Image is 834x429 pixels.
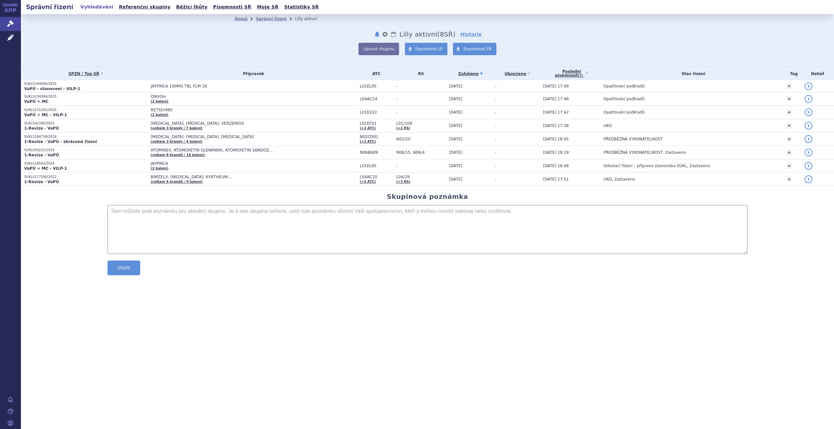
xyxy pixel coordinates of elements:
span: [DATE] [449,97,462,101]
a: (2 balení) [151,113,168,117]
a: (celkem 3 brandy / 7 balení) [151,126,202,130]
button: Uložit [108,261,140,275]
button: nastavení [382,30,388,38]
span: JAYPIRCA 100MG TBL FLM 28 [151,84,314,88]
span: - [396,110,446,115]
a: (+2 ATC) [360,140,376,143]
span: UKO, Zastaveno [604,177,635,182]
a: detail [805,108,812,116]
a: detail [805,135,812,143]
span: [DATE] 17:49 [543,84,569,88]
a: + [786,136,792,142]
p: SUKLS344696/2025 [24,82,147,86]
a: (+3 RS) [396,180,410,183]
li: Lilly aktivní [295,14,326,24]
span: L01EX22 [360,110,393,115]
a: Ukončeno [495,69,540,78]
span: L01EL05 [360,164,393,168]
a: + [786,150,792,155]
a: + [786,96,792,102]
span: [DATE] 17:46 [543,97,569,101]
th: ATC [357,67,393,80]
a: Domů [235,17,247,21]
span: - [396,164,446,168]
span: - [495,84,496,88]
span: - [495,137,496,141]
span: [DATE] [449,84,462,88]
a: detail [805,162,812,170]
span: L01EL05 [360,84,393,88]
a: detail [805,149,812,156]
h2: Správní řízení [21,2,78,11]
strong: 1-Revize - VaPÚ [24,153,59,157]
a: detail [805,95,812,103]
a: Statistiky SŘ [282,3,321,11]
a: (celkem 8 brandů / 16 balení) [151,153,205,157]
a: + [786,163,792,169]
span: - [495,110,496,115]
a: Poslednípísemnost(?) [543,67,600,80]
p: SUKLS184738/2024 [24,135,147,139]
span: [DATE] [449,123,462,128]
a: + [786,83,792,89]
a: (2 balení) [151,167,168,170]
strong: VaPÚ + MC - VILP-1 [24,166,67,171]
a: (+2 ATC) [360,126,376,130]
h2: Skupinová poznámka [387,193,468,200]
span: [DATE] [449,110,462,115]
span: [DATE] 17:38 [543,123,569,128]
a: Historie [460,31,482,38]
a: Zahájeno [449,69,492,78]
a: Správní řízení [256,17,287,21]
strong: VaPÚ + MC [24,99,48,104]
span: N02/20 [396,137,446,141]
button: Upravit skupinu [359,43,399,55]
span: N02CD01 [360,135,393,139]
p: SUKLS54222/2024 [24,148,147,152]
a: Vyhledávání [78,3,115,11]
span: Exportovat SŘ [463,47,492,51]
span: [DATE] 18:48 [543,164,569,168]
strong: VaPÚ - stanovení - VILP-1 [24,87,80,91]
span: Lilly aktivní [399,30,437,38]
span: L04/29 [396,175,446,179]
p: SUKLS16563/2024 [24,161,147,166]
span: Opatřování podkladů [604,84,645,88]
a: Písemnosti SŘ [211,3,253,11]
span: Opatřování podkladů [604,110,645,115]
span: [DATE] [449,177,462,182]
span: 8 [440,30,444,38]
p: SUKLS117590/2022 [24,175,147,179]
span: - [495,150,496,155]
span: BIMZELX, [MEDICAL_DATA], KYNTHEUM… [151,175,314,179]
span: ( SŘ) [437,30,456,38]
a: Moje SŘ [255,3,280,11]
a: (2 balení) [151,100,168,103]
a: (celkem 6 brandů / 9 balení) [151,180,203,183]
a: Exportovat LP [405,43,448,55]
a: (celkem 3 brandy / 4 balení) [151,140,202,143]
strong: 1-Revize - VaPÚ [24,126,59,131]
abbr: (?) [578,74,583,78]
span: JAYPIRCA [151,161,314,166]
span: N06BA09 [360,150,393,155]
a: (+2 RS) [396,126,410,130]
th: Detail [801,67,834,80]
span: [DATE] 17:42 [543,110,569,115]
a: + [786,109,792,115]
span: [DATE] 18:45 [543,137,569,141]
button: notifikace [374,30,380,38]
a: Běžící lhůty [174,3,209,11]
strong: VaPÚ + MC - VILP-1 [24,113,67,117]
span: - [396,84,446,88]
span: ATOMINEX, ATOMOXETIN GLENMARK, ATOMOXETIN SANDOZ… [151,148,314,152]
a: Referenční skupiny [117,3,173,11]
a: + [786,123,792,129]
span: - [495,177,496,182]
span: N06/15, N06/4 [396,150,446,155]
span: [MEDICAL_DATA], [MEDICAL_DATA], VERZENIOS [151,121,314,126]
strong: 1-Revize - VaPÚ [24,180,59,184]
span: L01EF01 [360,121,393,126]
span: Opatřování podkladů [604,97,645,101]
span: OMVOH [151,94,314,99]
